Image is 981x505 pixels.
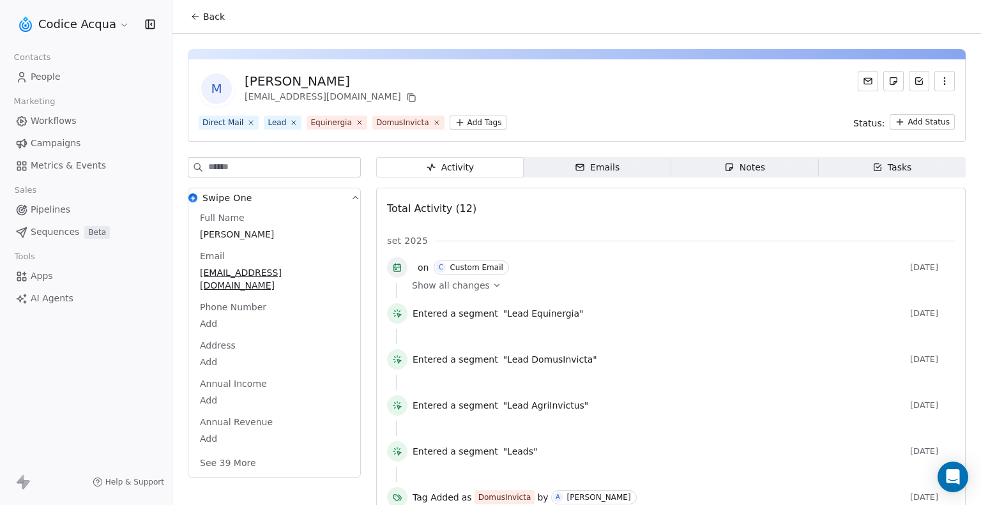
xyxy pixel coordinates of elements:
[18,17,33,32] img: logo.png
[387,234,428,247] span: set 2025
[197,301,269,313] span: Phone Number
[188,211,360,477] div: Swipe OneSwipe One
[412,279,946,292] a: Show all changes
[9,181,42,200] span: Sales
[8,92,61,111] span: Marketing
[197,416,275,428] span: Annual Revenue
[197,250,227,262] span: Email
[245,72,419,90] div: [PERSON_NAME]
[202,117,243,128] div: Direct Mail
[200,266,349,292] span: [EMAIL_ADDRESS][DOMAIN_NAME]
[201,73,232,104] span: M
[31,269,53,283] span: Apps
[412,279,490,292] span: Show all changes
[575,161,620,174] div: Emails
[188,188,360,211] button: Swipe OneSwipe One
[31,225,79,239] span: Sequences
[413,353,498,366] span: Entered a segment
[910,262,955,273] span: [DATE]
[413,445,498,458] span: Entered a segment
[10,266,162,287] a: Apps
[31,70,61,84] span: People
[268,117,286,128] div: Lead
[197,377,270,390] span: Annual Income
[10,155,162,176] a: Metrics & Events
[31,292,73,305] span: AI Agents
[853,117,885,130] span: Status:
[567,493,631,502] div: [PERSON_NAME]
[503,445,538,458] span: "Leads"
[84,226,110,239] span: Beta
[439,262,443,273] div: C
[10,288,162,309] a: AI Agents
[910,446,955,456] span: [DATE]
[31,203,70,216] span: Pipelines
[203,10,225,23] span: Back
[8,48,56,67] span: Contacts
[872,161,912,174] div: Tasks
[200,432,349,445] span: Add
[310,117,351,128] div: Equinergia
[10,133,162,154] a: Campaigns
[450,263,503,272] div: Custom Email
[890,114,955,130] button: Add Status
[183,5,232,28] button: Back
[15,13,132,35] button: Codice Acqua
[200,394,349,407] span: Add
[556,492,560,502] div: A
[31,114,77,128] span: Workflows
[200,228,349,241] span: [PERSON_NAME]
[31,159,106,172] span: Metrics & Events
[418,261,429,274] span: on
[192,451,264,474] button: See 39 More
[200,356,349,368] span: Add
[503,399,589,412] span: "Lead AgriInvictus"
[200,317,349,330] span: Add
[910,400,955,411] span: [DATE]
[10,222,162,243] a: SequencesBeta
[202,192,252,204] span: Swipe One
[413,399,498,412] span: Entered a segment
[197,211,247,224] span: Full Name
[9,247,40,266] span: Tools
[450,116,507,130] button: Add Tags
[10,199,162,220] a: Pipelines
[413,491,459,504] span: Tag Added
[537,491,548,504] span: by
[478,492,531,503] div: DomusInvicta
[31,137,80,150] span: Campaigns
[105,477,164,487] span: Help & Support
[503,307,584,320] span: "Lead Equinergia"
[387,202,476,215] span: Total Activity (12)
[10,66,162,87] a: People
[910,492,955,502] span: [DATE]
[93,477,164,487] a: Help & Support
[197,339,238,352] span: Address
[910,354,955,365] span: [DATE]
[462,491,472,504] span: as
[910,308,955,319] span: [DATE]
[503,353,597,366] span: "Lead DomusInvicta"
[10,110,162,132] a: Workflows
[245,90,419,105] div: [EMAIL_ADDRESS][DOMAIN_NAME]
[724,161,765,174] div: Notes
[938,462,968,492] div: Open Intercom Messenger
[376,117,429,128] div: DomusInvicta
[188,193,197,202] img: Swipe One
[413,307,498,320] span: Entered a segment
[38,16,116,33] span: Codice Acqua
